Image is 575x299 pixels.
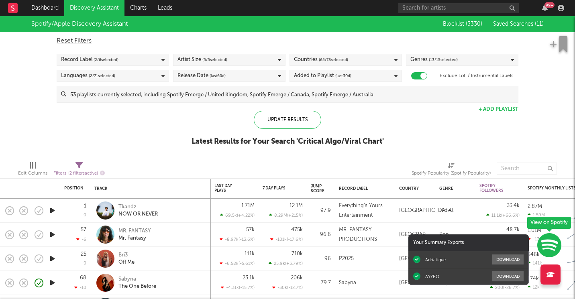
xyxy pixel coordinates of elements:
[311,206,331,216] div: 97.9
[118,276,156,283] div: Sabyna
[311,230,331,240] div: 96.6
[31,19,128,29] div: Spotify/Apple Discovery Assistant
[466,21,482,27] span: ( 3330 )
[412,159,491,182] div: Spotify Popularity (Spotify Popularity)
[506,227,520,232] div: 48.7k
[544,2,555,8] div: 99 +
[410,55,458,65] div: Genres
[220,261,255,266] div: -6.58k ( -5.61 % )
[399,186,427,191] div: Country
[53,169,105,179] div: Filters
[497,163,557,175] input: Search...
[214,183,243,193] div: Last Day Plays
[335,71,351,81] span: (last 30 d)
[319,55,348,65] span: ( 65 / 78 selected)
[94,186,203,191] div: Track
[246,227,255,232] div: 57k
[439,186,467,191] div: Genre
[220,213,255,218] div: 69.5k ( +4.22 % )
[118,283,156,290] div: The One Before
[492,271,524,281] button: Download
[507,203,520,208] div: 33.4k
[118,211,158,218] div: NOW OR NEVER
[76,237,86,242] div: -6
[528,212,545,218] div: 1.59M
[339,201,391,220] div: Everything's Yours Entertainment
[399,278,453,288] div: [GEOGRAPHIC_DATA]
[177,71,226,81] div: Release Date
[81,252,86,257] div: 25
[425,257,446,262] div: Adriatique
[118,252,135,266] a: Bri3Off Me
[66,86,518,102] input: 53 playlists currently selected, including Spotify Emerge / United Kingdom, Spotify Emerge / Cana...
[290,203,303,208] div: 12.1M
[81,227,86,232] div: 57
[64,186,84,191] div: Position
[118,252,135,259] div: Bri3
[80,275,86,281] div: 68
[291,275,303,281] div: 206k
[53,159,105,182] div: Filters(2 filters active)
[118,276,156,290] a: SabynaThe One Before
[177,55,227,65] div: Artist Size
[311,254,331,264] div: 96
[210,71,226,81] span: (last 60 d)
[493,21,544,27] span: Saved Searches
[254,111,321,129] div: Update Results
[412,169,491,178] div: Spotify Popularity (Spotify Popularity)
[443,21,482,27] span: Blocklist
[269,213,303,218] div: 8.29M ( +215 % )
[94,55,118,65] span: ( 2 / 6 selected)
[528,260,542,266] div: 141k
[84,203,86,209] div: 1
[89,71,115,81] span: ( 2 / 71 selected)
[118,228,151,242] a: MR. FANTASYMr. Fantasy
[408,234,529,251] div: Your Summary Exports
[118,203,158,218] a: TkandzNOW OR NEVER
[527,217,571,229] div: View on Spotify
[479,107,518,112] button: + Add Playlist
[18,169,47,178] div: Edit Columns
[528,285,540,290] div: 12k
[294,55,348,65] div: Countries
[399,254,453,264] div: [GEOGRAPHIC_DATA]
[269,261,303,266] div: 25.9k ( +3.79 % )
[270,237,303,242] div: -101k ( -17.6 % )
[18,159,47,182] div: Edit Columns
[74,285,86,290] div: -10
[192,137,384,146] div: Latest Results for Your Search ' Critical Algo/Viral Chart '
[118,235,151,242] div: Mr. Fantasy
[425,274,439,279] div: AYYBO
[399,206,453,216] div: [GEOGRAPHIC_DATA]
[440,71,513,81] label: Exclude Lofi / Instrumental Labels
[479,183,508,193] div: Spotify Followers
[492,254,524,264] button: Download
[339,254,354,264] div: P2025
[399,230,431,240] div: [GEOGRAPHIC_DATA]
[61,55,118,65] div: Record Label
[291,227,303,232] div: 475k
[528,204,542,209] div: 2.87M
[61,71,115,81] div: Languages
[542,5,548,11] button: 99+
[243,275,255,281] div: 23.1k
[339,278,356,288] div: Sabyna
[535,21,544,27] span: ( 11 )
[311,184,324,193] div: Jump Score
[245,251,255,256] div: 111k
[220,237,255,242] div: -8.97k ( -13.6 % )
[68,171,98,176] span: ( 2 filters active)
[490,285,520,290] div: 200 ( -26.7 % )
[439,206,471,216] div: Hip-Hop/Rap
[398,3,519,13] input: Search for artists
[528,276,539,281] div: 174k
[272,285,303,290] div: -30k ( -12.7 % )
[84,261,86,266] div: 0
[491,21,544,27] button: Saved Searches (11)
[202,55,227,65] span: ( 5 / 5 selected)
[241,203,255,208] div: 1.71M
[486,213,520,218] div: 11.1k ( +66.6 % )
[339,225,391,244] div: MR. FANTASY PRODUCTIONS
[84,213,86,218] div: 0
[118,228,151,235] div: MR. FANTASY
